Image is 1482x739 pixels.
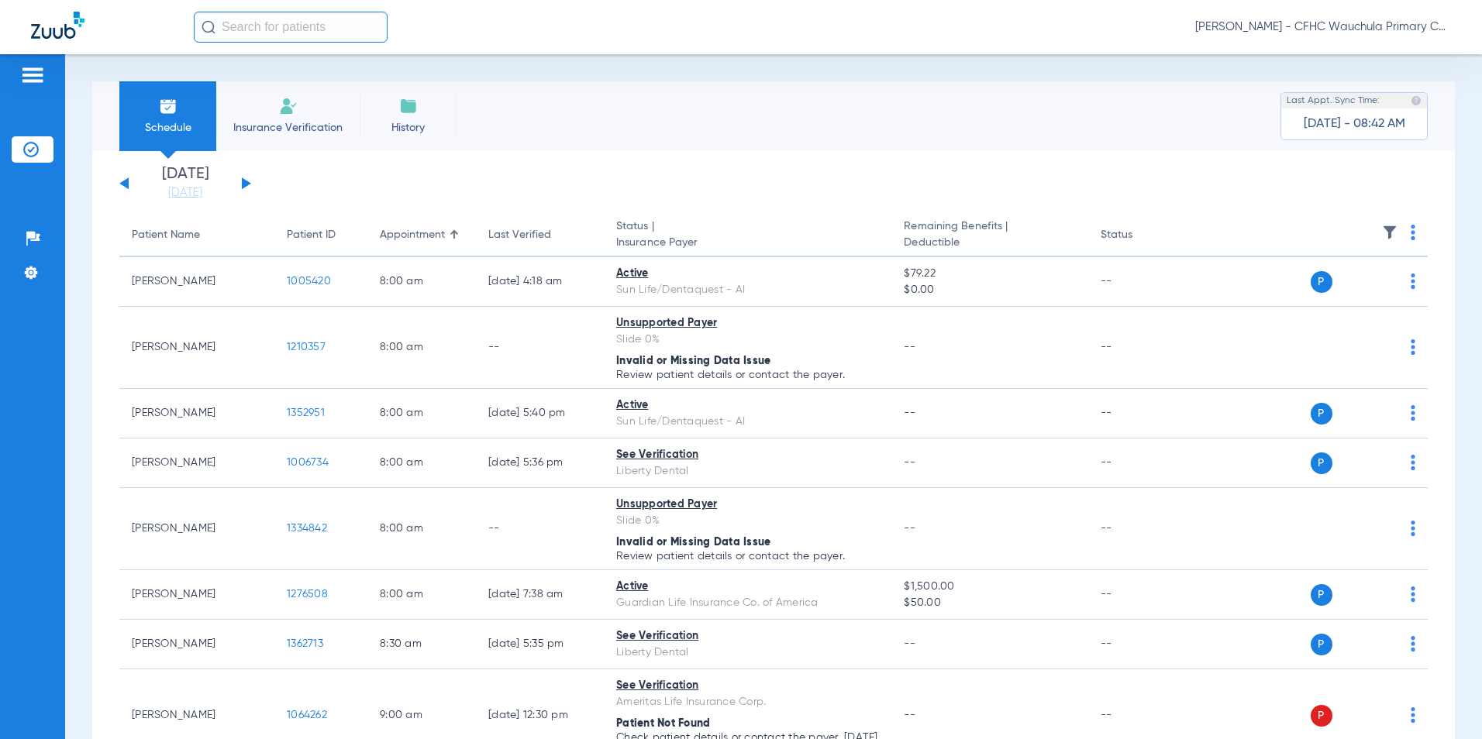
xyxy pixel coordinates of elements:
[904,235,1075,251] span: Deductible
[476,570,604,620] td: [DATE] 7:38 AM
[616,369,879,380] p: Review patient details or contact the payer.
[616,497,879,513] div: Unsupported Payer
[616,718,710,729] span: Patient Not Found
[228,120,348,136] span: Insurance Verification
[1411,586,1415,602] img: group-dot-blue.svg
[616,678,879,694] div: See Verification
[367,438,476,488] td: 8:00 AM
[287,227,336,243] div: Patient ID
[367,389,476,438] td: 8:00 AM
[1411,455,1415,470] img: group-dot-blue.svg
[1382,225,1398,240] img: filter.svg
[476,257,604,307] td: [DATE] 4:18 AM
[616,315,879,332] div: Unsupported Payer
[1311,271,1332,293] span: P
[287,589,328,600] span: 1276508
[1304,116,1405,132] span: [DATE] - 08:42 AM
[367,307,476,389] td: 8:00 AM
[904,523,915,534] span: --
[1088,389,1193,438] td: --
[1088,488,1193,570] td: --
[616,356,770,366] span: Invalid or Missing Data Issue
[616,447,879,463] div: See Verification
[904,595,1075,611] span: $50.00
[1411,405,1415,421] img: group-dot-blue.svg
[31,12,84,39] img: Zuub Logo
[1287,93,1380,108] span: Last Appt. Sync Time:
[616,694,879,710] div: Ameritas Life Insurance Corp.
[194,12,388,43] input: Search for patients
[1088,214,1193,257] th: Status
[616,595,879,611] div: Guardian Life Insurance Co. of America
[287,523,327,534] span: 1334842
[476,389,604,438] td: [DATE] 5:40 PM
[119,620,274,669] td: [PERSON_NAME]
[119,389,274,438] td: [PERSON_NAME]
[476,488,604,570] td: --
[1195,19,1451,35] span: [PERSON_NAME] - CFHC Wauchula Primary Care Dental
[476,307,604,389] td: --
[488,227,591,243] div: Last Verified
[1311,403,1332,424] span: P
[1411,339,1415,355] img: group-dot-blue.svg
[287,407,325,418] span: 1352951
[159,97,177,115] img: Schedule
[1411,225,1415,240] img: group-dot-blue.svg
[1088,257,1193,307] td: --
[904,282,1075,298] span: $0.00
[1311,705,1332,727] span: P
[904,342,915,352] span: --
[119,488,274,570] td: [PERSON_NAME]
[380,227,464,243] div: Appointment
[1404,665,1482,739] iframe: Chat Widget
[616,463,879,479] div: Liberty Dental
[367,620,476,669] td: 8:30 AM
[287,457,329,468] span: 1006734
[1088,620,1193,669] td: --
[488,227,551,243] div: Last Verified
[119,570,274,620] td: [PERSON_NAME]
[616,644,879,661] div: Liberty Dental
[371,120,445,136] span: History
[287,342,326,352] span: 1210357
[119,438,274,488] td: [PERSON_NAME]
[1088,307,1193,389] td: --
[287,710,327,720] span: 1064262
[616,397,879,414] div: Active
[202,20,215,34] img: Search Icon
[616,332,879,348] div: Slide 0%
[119,257,274,307] td: [PERSON_NAME]
[616,282,879,298] div: Sun Life/Dentaquest - AI
[399,97,418,115] img: History
[904,710,915,720] span: --
[279,97,298,115] img: Manual Insurance Verification
[476,438,604,488] td: [DATE] 5:36 PM
[1311,584,1332,606] span: P
[367,257,476,307] td: 8:00 AM
[20,66,45,84] img: hamburger-icon
[367,488,476,570] td: 8:00 AM
[616,235,879,251] span: Insurance Payer
[604,214,891,257] th: Status |
[1088,438,1193,488] td: --
[616,414,879,430] div: Sun Life/Dentaquest - AI
[139,167,232,201] li: [DATE]
[1411,636,1415,651] img: group-dot-blue.svg
[131,120,205,136] span: Schedule
[287,276,331,287] span: 1005420
[139,185,232,201] a: [DATE]
[476,620,604,669] td: [DATE] 5:35 PM
[380,227,445,243] div: Appointment
[904,407,915,418] span: --
[132,227,200,243] div: Patient Name
[1311,452,1332,474] span: P
[904,579,1075,595] span: $1,500.00
[904,638,915,649] span: --
[616,628,879,644] div: See Verification
[1311,634,1332,655] span: P
[287,227,355,243] div: Patient ID
[904,266,1075,282] span: $79.22
[1088,570,1193,620] td: --
[287,638,323,649] span: 1362713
